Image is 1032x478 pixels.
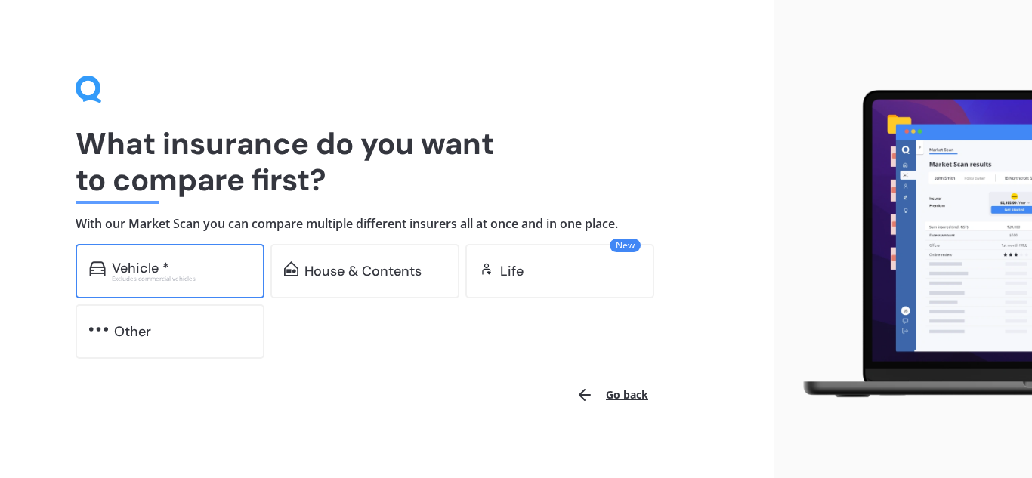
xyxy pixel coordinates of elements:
button: Go back [567,377,657,413]
img: other.81dba5aafe580aa69f38.svg [89,322,108,337]
div: Excludes commercial vehicles [112,276,251,282]
img: life.f720d6a2d7cdcd3ad642.svg [479,261,494,276]
div: House & Contents [304,264,422,279]
div: Life [500,264,524,279]
span: New [610,239,641,252]
h4: With our Market Scan you can compare multiple different insurers all at once and in one place. [76,216,699,232]
div: Vehicle * [112,261,169,276]
h1: What insurance do you want to compare first? [76,125,699,198]
img: car.f15378c7a67c060ca3f3.svg [89,261,106,276]
div: Other [114,324,151,339]
img: home-and-contents.b802091223b8502ef2dd.svg [284,261,298,276]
